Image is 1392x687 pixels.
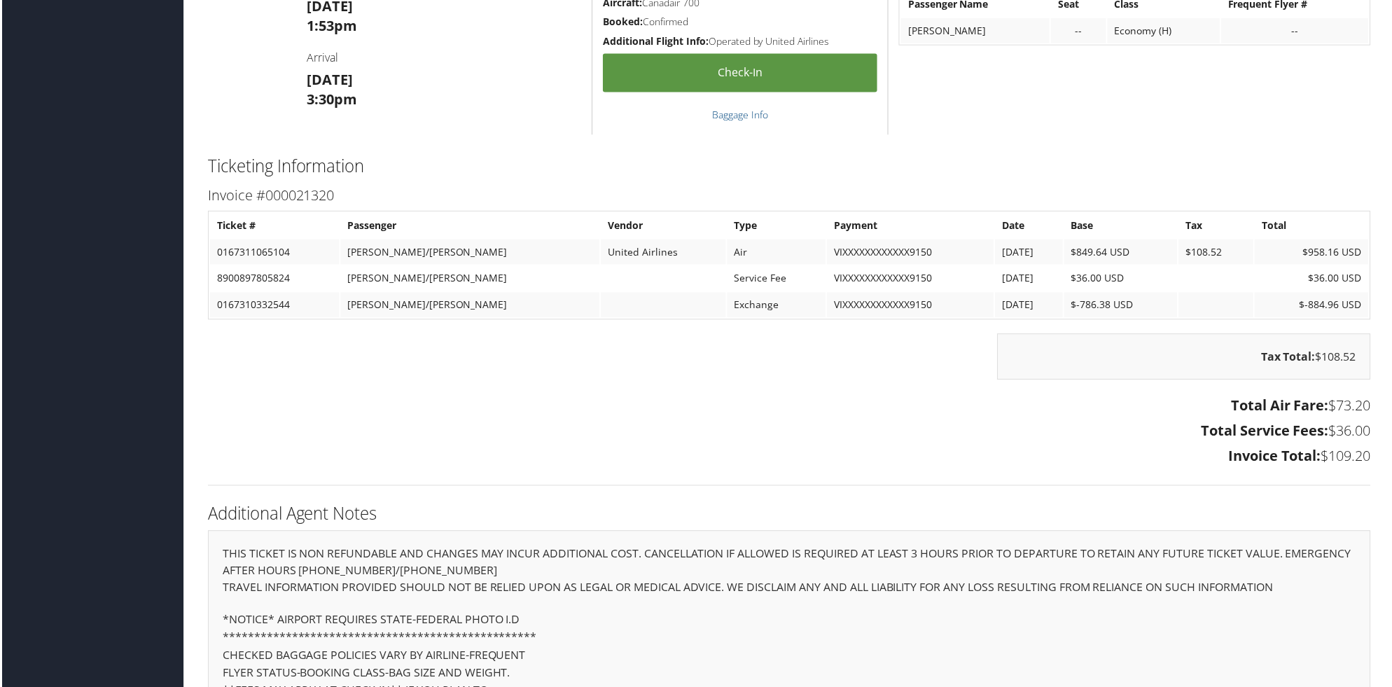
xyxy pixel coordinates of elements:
h3: $73.20 [207,397,1373,417]
td: Exchange [728,293,827,319]
strong: Booked: [603,15,643,28]
th: Total [1257,214,1371,239]
td: $958.16 USD [1257,240,1371,265]
h2: Additional Agent Notes [207,504,1373,527]
td: 8900897805824 [209,267,338,292]
td: [DATE] [996,293,1064,319]
h3: $109.20 [207,447,1373,467]
strong: Total Air Fare: [1233,397,1331,416]
td: VIXXXXXXXXXXXX9150 [828,267,994,292]
td: $36.00 USD [1066,267,1179,292]
td: Service Fee [728,267,827,292]
th: Passenger [340,214,599,239]
th: Ticket # [209,214,338,239]
div: -- [1230,25,1364,37]
td: [PERSON_NAME]/[PERSON_NAME] [340,240,599,265]
td: Air [728,240,827,265]
h5: Operated by United Airlines [603,34,878,48]
strong: Invoice Total: [1230,447,1323,466]
td: [DATE] [996,240,1064,265]
td: $108.52 [1181,240,1255,265]
td: [DATE] [996,267,1064,292]
td: $36.00 USD [1257,267,1371,292]
td: $-786.38 USD [1066,293,1179,319]
th: Payment [828,214,994,239]
strong: Additional Flight Info: [603,34,709,48]
h5: Confirmed [603,15,878,29]
div: -- [1059,25,1101,37]
strong: Total Service Fees: [1203,422,1331,441]
th: Base [1066,214,1179,239]
th: Tax [1181,214,1255,239]
th: Type [728,214,827,239]
a: Baggage Info [713,109,769,122]
h4: Arrival [305,50,581,65]
div: $108.52 [998,335,1373,381]
a: Check-in [603,54,878,92]
td: 0167311065104 [209,240,338,265]
td: [PERSON_NAME] [902,18,1051,43]
td: $-884.96 USD [1257,293,1371,319]
th: Vendor [601,214,726,239]
td: VIXXXXXXXXXXXX9150 [828,293,994,319]
strong: 1:53pm [305,16,356,35]
td: United Airlines [601,240,726,265]
h2: Ticketing Information [207,155,1373,179]
h3: Invoice #000021320 [207,186,1373,206]
td: Economy (H) [1109,18,1222,43]
td: $849.64 USD [1066,240,1179,265]
td: VIXXXXXXXXXXXX9150 [828,240,994,265]
strong: 3:30pm [305,90,356,109]
strong: Tax Total: [1263,350,1318,366]
p: TRAVEL INFORMATION PROVIDED SHOULD NOT BE RELIED UPON AS LEGAL OR MEDICAL ADVICE. WE DISCLAIM ANY... [221,581,1358,599]
td: [PERSON_NAME]/[PERSON_NAME] [340,293,599,319]
td: [PERSON_NAME]/[PERSON_NAME] [340,267,599,292]
strong: [DATE] [305,71,352,90]
td: 0167310332544 [209,293,338,319]
h3: $36.00 [207,422,1373,442]
th: Date [996,214,1064,239]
